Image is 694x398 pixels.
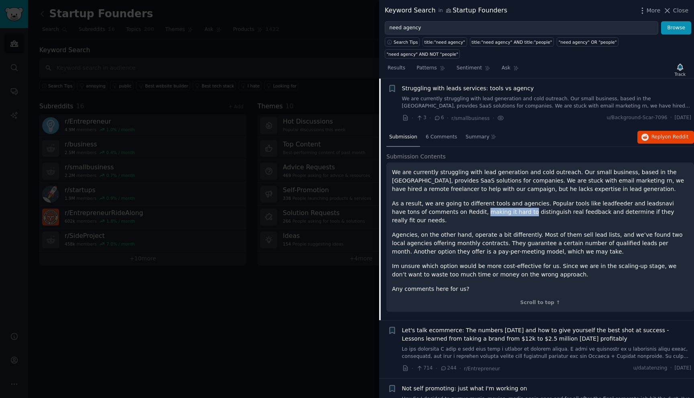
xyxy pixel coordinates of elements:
[389,134,417,141] span: Submission
[633,365,667,372] span: u/datatenzing
[414,62,448,78] a: Patterns
[438,7,443,14] span: in
[637,131,694,144] button: Replyon Reddit
[423,37,467,47] a: title:"need agency"
[675,114,691,122] span: [DATE]
[470,37,554,47] a: title:"need agency" AND title:"people"
[416,65,437,72] span: Patterns
[647,6,661,15] span: More
[416,114,426,122] span: 3
[672,61,688,78] button: Track
[559,39,617,45] div: "need agency" OR "people"
[670,365,672,372] span: ·
[402,384,527,393] a: Not self promoting: just what I'm working on
[392,299,688,307] div: Scroll to top ↑
[392,231,688,256] p: Agencies, on the other hand, operate a bit differently. Most of them sell lead lists, and we’ve f...
[402,326,692,343] a: Let's talk ecommerce: The numbers [DATE] and how to give yourself the best shot at success - Less...
[385,37,420,47] button: Search Tips
[472,39,552,45] div: title:"need agency" AND title:"people"
[670,114,672,122] span: ·
[385,62,408,78] a: Results
[651,134,688,141] span: Reply
[429,114,431,122] span: ·
[426,134,457,141] span: 6 Comments
[392,285,688,293] p: Any comments here for us?
[557,37,618,47] a: "need agency" OR "people"
[675,365,691,372] span: [DATE]
[502,65,510,72] span: Ask
[457,65,482,72] span: Sentiment
[388,65,405,72] span: Results
[416,365,433,372] span: 714
[447,114,449,122] span: ·
[425,39,465,45] div: title:"need agency"
[402,346,692,360] a: Lo ips dolorsita C adip e sedd eius temp i utlabor et dolorem aliqua. E admi ve quisnostr ex u la...
[435,364,437,373] span: ·
[465,134,489,141] span: Summary
[392,168,688,193] p: We are currently struggling with lead generation and cold outreach. Our small business, based in ...
[392,199,688,225] p: As a result, we are going to different tools and agencies. Popular tools like leadfeeder and lead...
[387,51,458,57] div: "need agency" AND NOT "people"
[434,114,444,122] span: 6
[385,21,658,35] input: Try a keyword related to your business
[499,62,522,78] a: Ask
[386,152,446,161] span: Submission Contents
[385,49,460,59] a: "need agency" AND NOT "people"
[464,366,500,372] span: r/Entrepreneur
[392,262,688,279] p: Im unsure which option would be more cost-effective for us. Since we are in the scaling-up stage,...
[412,364,413,373] span: ·
[402,95,692,110] a: We are currently struggling with lead generation and cold outreach. Our small business, based in ...
[673,6,688,15] span: Close
[394,39,418,45] span: Search Tips
[454,62,493,78] a: Sentiment
[665,134,688,140] span: on Reddit
[440,365,457,372] span: 244
[663,6,688,15] button: Close
[402,84,534,93] a: Struggling with leads services: tools vs agency
[412,114,413,122] span: ·
[385,6,507,16] div: Keyword Search Startup Founders
[638,6,661,15] button: More
[492,114,494,122] span: ·
[459,364,461,373] span: ·
[675,71,686,77] div: Track
[661,21,691,35] button: Browse
[451,116,490,121] span: r/smallbusiness
[606,114,667,122] span: u/Background-Scar-7096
